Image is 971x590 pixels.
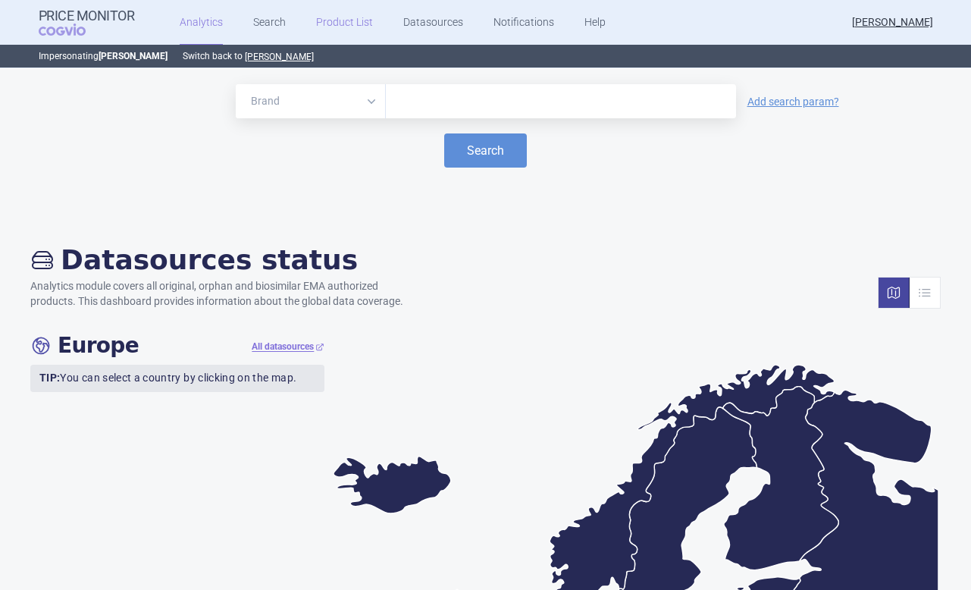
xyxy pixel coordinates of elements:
[39,8,135,37] a: Price MonitorCOGVIO
[30,333,139,359] h4: Europe
[39,45,933,67] p: Impersonating Switch back to
[444,133,527,168] button: Search
[252,341,324,353] a: All datasources
[30,365,324,392] p: You can select a country by clicking on the map.
[30,279,418,309] p: Analytics module covers all original, orphan and biosimilar EMA authorized products. This dashboa...
[39,372,60,384] strong: TIP:
[747,96,839,107] a: Add search param?
[30,243,418,276] h2: Datasources status
[39,8,135,24] strong: Price Monitor
[39,24,107,36] span: COGVIO
[99,51,168,61] strong: [PERSON_NAME]
[245,51,314,63] button: [PERSON_NAME]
